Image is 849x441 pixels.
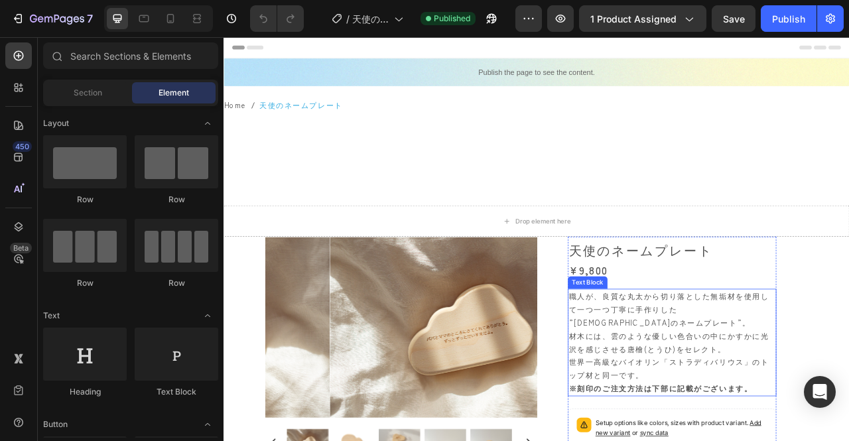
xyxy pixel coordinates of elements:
div: Publish [772,12,805,26]
span: Layout [43,117,69,129]
p: ”[DEMOGRAPHIC_DATA]のネームプレート”。 [439,355,702,372]
h2: 天使のネームプレート [438,254,703,288]
div: Open Intercom Messenger [804,376,836,408]
div: Drop element here [371,229,441,239]
div: Text Block [440,306,486,318]
button: 1 product assigned [579,5,706,32]
p: 世界一高級なバイオリン「ストラディバリウス」のトップ材と同一です。 [439,405,702,438]
button: 7 [5,5,99,32]
span: Element [159,87,189,99]
iframe: Design area [224,37,849,441]
span: Button [43,418,68,430]
span: Save [723,13,745,25]
input: Search Sections & Elements [43,42,218,69]
span: Published [434,13,470,25]
div: Row [135,277,218,289]
span: / [346,12,350,26]
p: 職人が、良質な丸太から切り落とした無垢材を使用して一つ一つ丁寧に手作りした [439,322,702,355]
span: 1 product assigned [590,12,677,26]
button: Save [712,5,755,32]
div: Beta [10,243,32,253]
span: Toggle open [197,113,218,134]
p: 7 [87,11,93,27]
div: Undo/Redo [250,5,304,32]
div: 450 [13,141,32,152]
div: ¥9,800 [438,288,703,304]
p: 材木には、雲のような優しい色合いの中にかすかに光沢を感じさせる唐檜(とうひ)をセレクト。 [439,372,702,405]
div: Text Block [135,386,218,398]
span: Text [43,310,60,322]
div: Row [135,194,218,206]
span: Toggle open [197,305,218,326]
div: Row [43,194,127,206]
div: Heading [43,386,127,398]
span: 天使のネームプレート [352,12,389,26]
span: Section [74,87,102,99]
button: Publish [761,5,816,32]
div: Row [43,277,127,289]
span: Toggle open [197,414,218,435]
